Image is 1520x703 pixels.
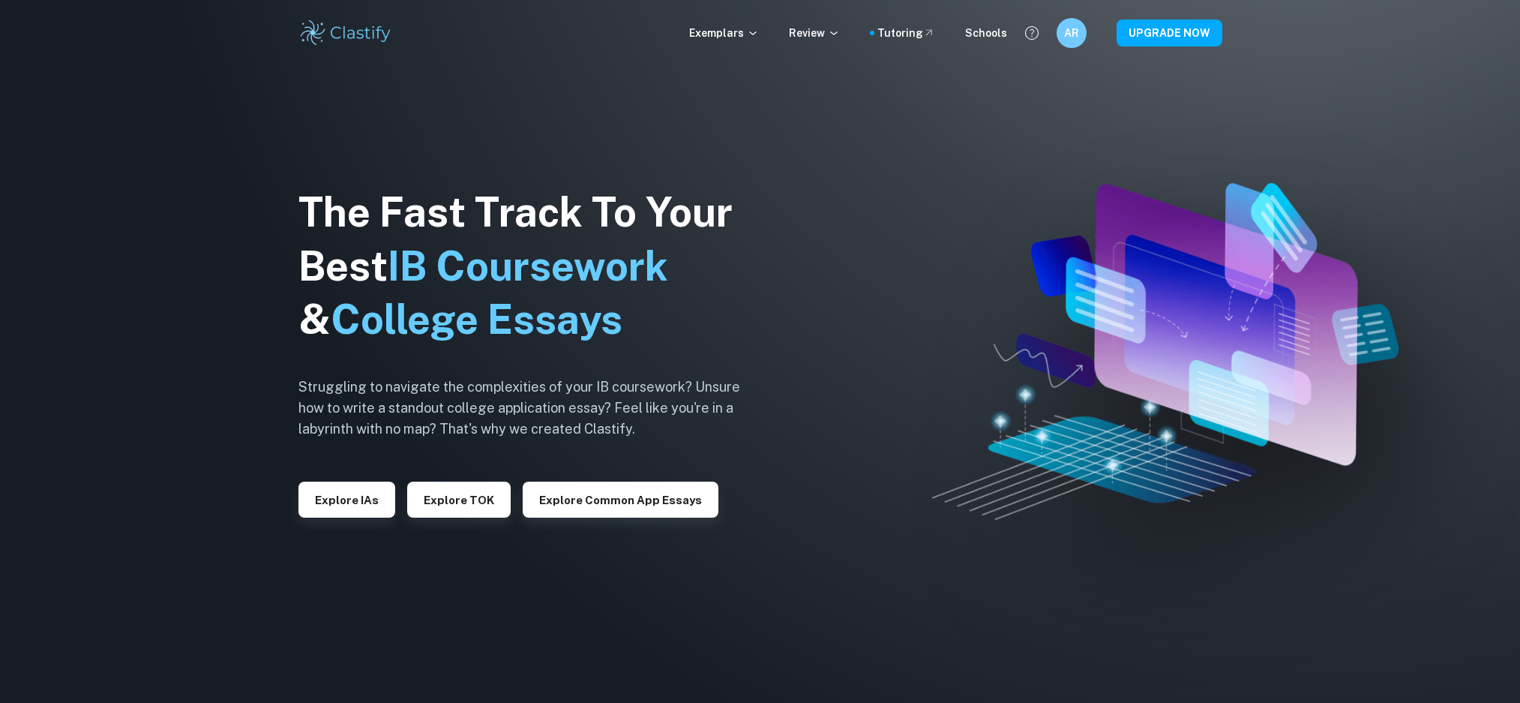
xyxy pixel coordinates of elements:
[298,185,763,347] h1: The Fast Track To Your Best &
[789,25,840,41] p: Review
[298,482,395,518] button: Explore IAs
[1117,20,1222,47] button: UPGRADE NOW
[298,377,763,440] h6: Struggling to navigate the complexities of your IB coursework? Unsure how to write a standout col...
[523,482,718,518] button: Explore Common App essays
[877,25,935,41] a: Tutoring
[1063,25,1080,41] h6: AR
[1019,20,1045,46] button: Help and Feedback
[932,183,1399,521] img: Clastify hero
[689,25,759,41] p: Exemplars
[523,492,718,506] a: Explore Common App essays
[331,296,622,343] span: College Essays
[298,492,395,506] a: Explore IAs
[965,25,1007,41] a: Schools
[298,18,394,48] img: Clastify logo
[407,482,511,518] button: Explore TOK
[388,242,668,290] span: IB Coursework
[1057,18,1087,48] button: AR
[407,492,511,506] a: Explore TOK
